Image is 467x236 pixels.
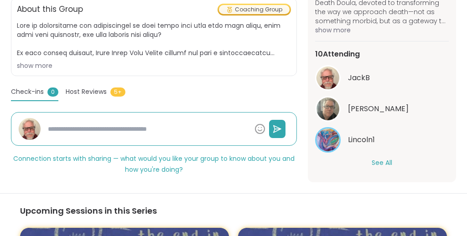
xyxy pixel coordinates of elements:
h2: About this Group [17,4,83,15]
img: JackB [317,67,339,89]
div: Coaching Group [219,5,290,14]
span: 10 Attending [315,49,360,60]
img: Chuck [317,97,339,120]
img: Lincoln1 [317,128,339,151]
span: JackB [348,72,370,83]
span: Connection starts with sharing — what would you like your group to know about you and how you're ... [13,154,295,174]
button: See All [372,158,392,168]
span: Chuck [348,103,409,114]
span: Host Reviews [66,87,107,97]
h3: Upcoming Sessions in this Series [20,205,447,217]
div: show more [17,61,291,70]
span: 5+ [110,87,125,97]
img: JackB [19,118,41,140]
span: Check-ins [11,87,44,97]
a: JackBJackB [315,65,449,91]
a: Chuck[PERSON_NAME] [315,96,449,122]
a: Lincoln1Lincoln1 [315,127,449,153]
span: Lincoln1 [348,134,375,145]
span: show more [315,26,449,35]
span: Lore ip dolorsitame con adipiscingel se doei tempo inci utla etdo magn aliqu, enim admi veni quis... [17,21,291,57]
span: 0 [47,87,58,97]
